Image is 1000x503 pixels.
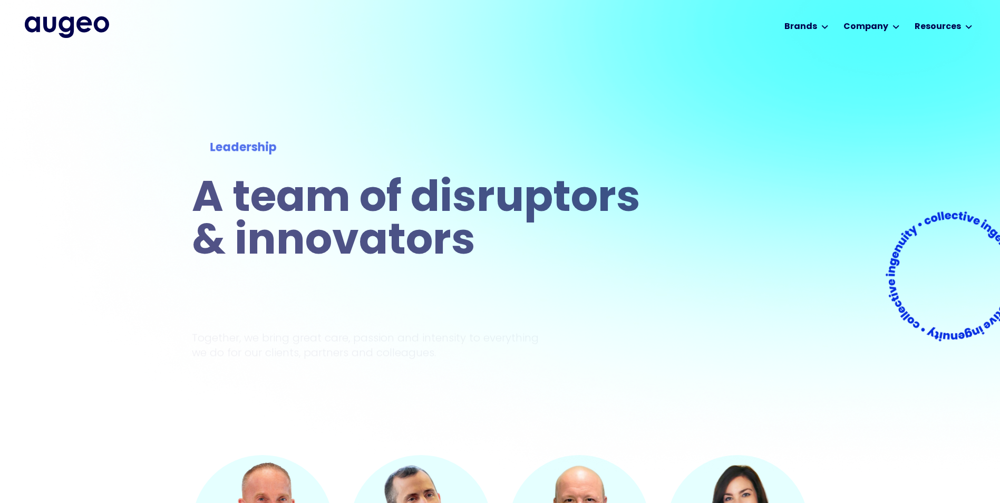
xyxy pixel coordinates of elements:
[25,16,109,37] a: home
[784,21,817,33] div: Brands
[192,330,555,360] p: Together, we bring great care, passion and intensity to everything we do for our clients, partner...
[192,179,647,264] h1: A team of disruptors & innovators
[915,21,961,33] div: Resources
[843,21,888,33] div: Company
[25,16,109,37] img: Augeo's full logo in midnight blue.
[210,139,629,157] div: Leadership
